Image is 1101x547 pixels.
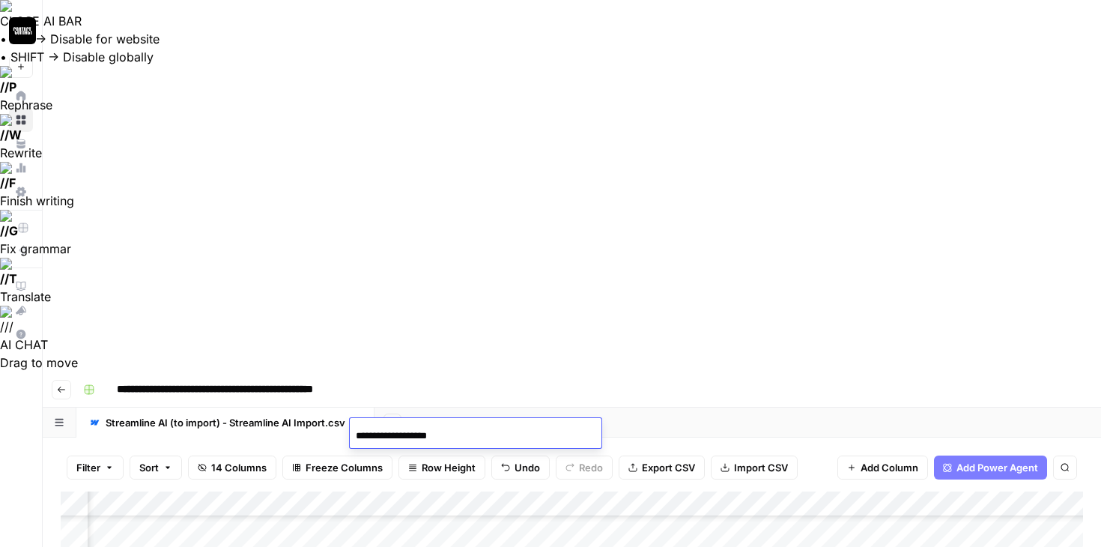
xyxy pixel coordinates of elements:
[711,456,798,480] button: Import CSV
[934,456,1047,480] button: Add Power Agent
[188,456,276,480] button: 14 Columns
[422,460,476,475] span: Row Height
[211,460,267,475] span: 14 Columns
[139,460,159,475] span: Sort
[67,456,124,480] button: Filter
[398,456,485,480] button: Row Height
[861,460,918,475] span: Add Column
[491,456,550,480] button: Undo
[515,460,540,475] span: Undo
[734,460,788,475] span: Import CSV
[579,460,603,475] span: Redo
[556,456,613,480] button: Redo
[642,460,695,475] span: Export CSV
[837,456,928,480] button: Add Column
[76,460,100,475] span: Filter
[130,456,182,480] button: Sort
[76,408,374,438] a: Streamline AI (to import) - Streamline AI Import.csv
[282,456,392,480] button: Freeze Columns
[306,460,383,475] span: Freeze Columns
[106,415,345,430] div: Streamline AI (to import) - Streamline AI Import.csv
[956,460,1038,475] span: Add Power Agent
[619,456,705,480] button: Export CSV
